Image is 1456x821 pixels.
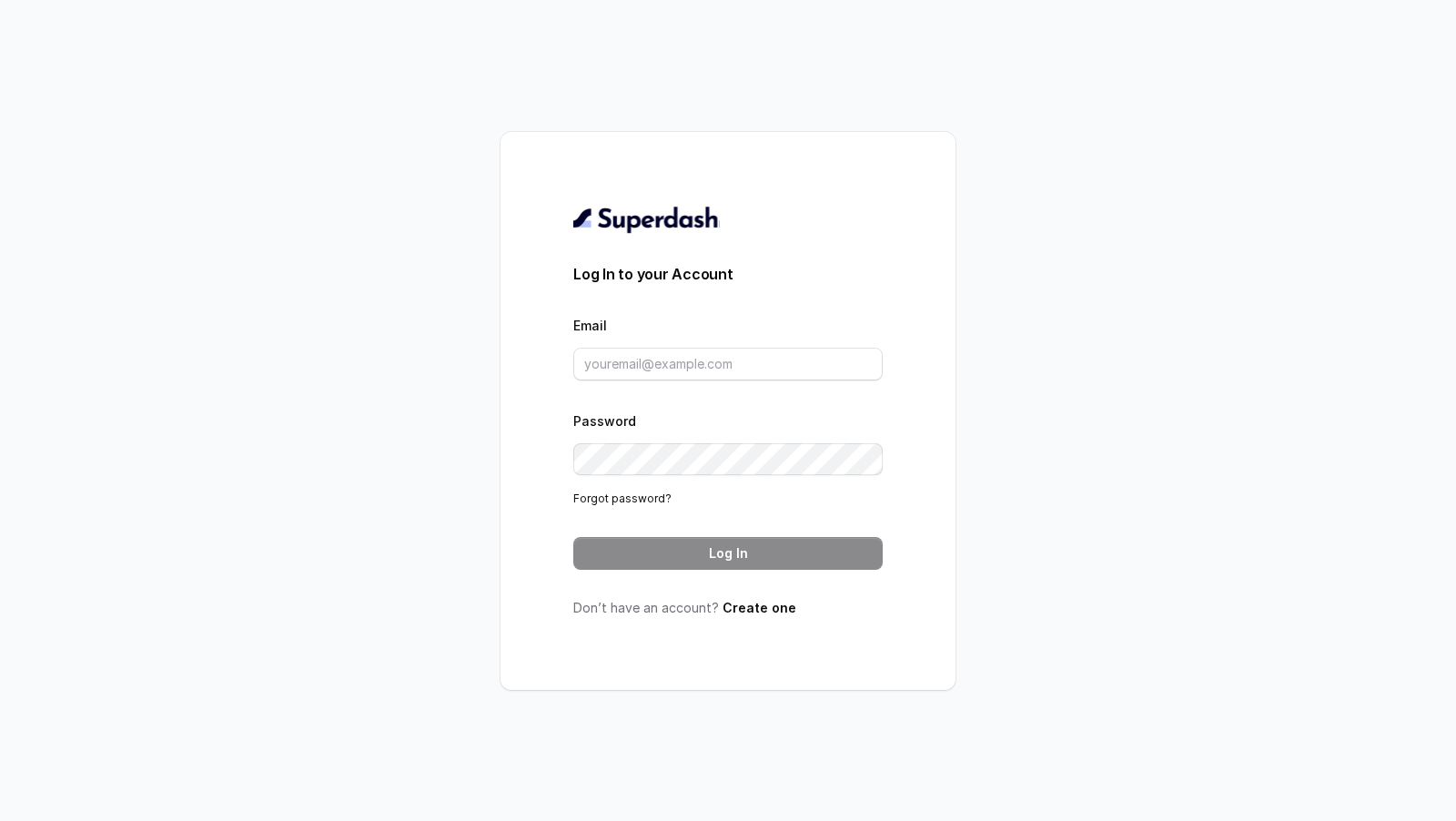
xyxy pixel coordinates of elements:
[573,413,636,429] label: Password
[573,348,883,380] input: youremail@example.com
[573,537,883,570] button: Log In
[573,599,883,617] p: Don’t have an account?
[573,492,672,505] a: Forgot password?
[573,263,883,285] h3: Log In to your Account
[573,205,720,234] img: light.svg
[573,318,607,333] label: Email
[723,600,796,615] a: Create one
